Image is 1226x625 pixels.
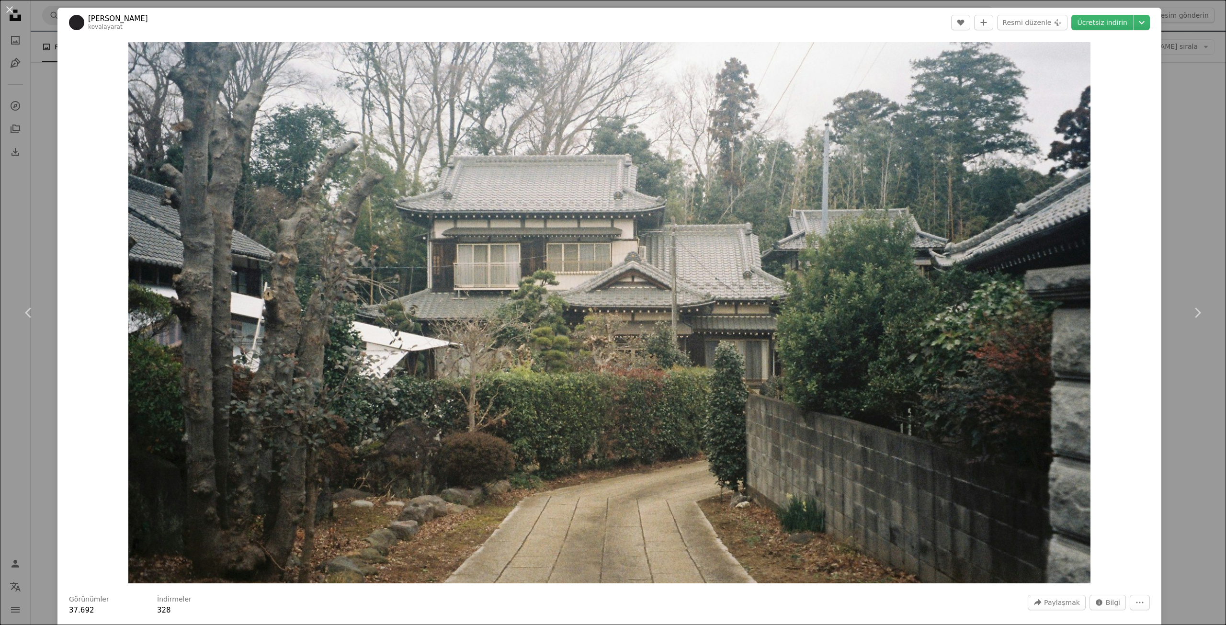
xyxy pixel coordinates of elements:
font: 328 [157,606,171,614]
button: Bu görselle ilgili istatistikler [1090,595,1126,610]
font: Ücretsiz indirin [1077,19,1127,26]
button: Bu görseli paylaş [1028,595,1086,610]
button: Daha Fazla Eylem [1130,595,1150,610]
a: Sonraki [1169,267,1226,359]
font: Paylaşmak [1044,599,1080,606]
font: Resmi düzenle [1002,19,1051,26]
img: ormanın ortasındaki bir eve giden yol [128,42,1090,583]
font: Görünümler [69,595,109,603]
a: [PERSON_NAME] [88,14,148,23]
button: Resmi düzenle [997,15,1067,30]
button: Koleksiyona Ekle [974,15,993,30]
font: İndirmeler [157,595,192,603]
img: Chase Eggenberger'in profiline git [69,15,84,30]
a: kovalayarat [88,23,123,30]
button: Beğenmek [951,15,970,30]
a: Ücretsiz indirin [1071,15,1133,30]
font: Bilgi [1106,599,1120,606]
font: 37.692 [69,606,94,614]
button: Bu görüntüyü yakınlaştırın [128,42,1090,583]
button: İndirme boyutunu seçin [1134,15,1150,30]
